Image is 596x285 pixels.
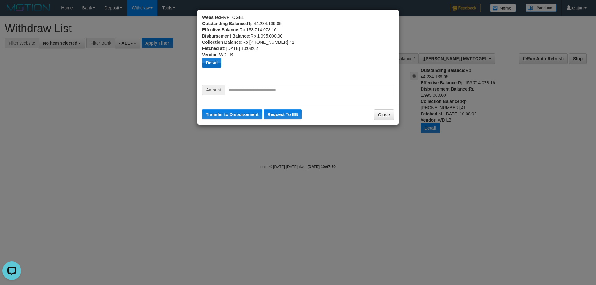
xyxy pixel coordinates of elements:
[202,27,240,32] b: Effective Balance:
[202,46,224,51] b: Fetched at
[202,14,394,85] div: MVPTOGEL Rp 44.234.139,05 Rp 153.714.078,16 Rp 1.995.000,00 Rp [PHONE_NUMBER],41 : [DATE] 10:08:0...
[374,109,394,120] button: Close
[202,15,220,20] b: Website:
[202,85,225,95] span: Amount
[202,40,242,45] b: Collection Balance:
[202,109,262,119] button: Transfer to Disbursement
[202,21,247,26] b: Outstanding Balance:
[202,52,217,57] b: Vendor
[264,109,302,119] button: Request To EB
[202,33,251,38] b: Disbursement Balance:
[202,58,221,68] button: Detail
[2,2,21,21] button: Open LiveChat chat widget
